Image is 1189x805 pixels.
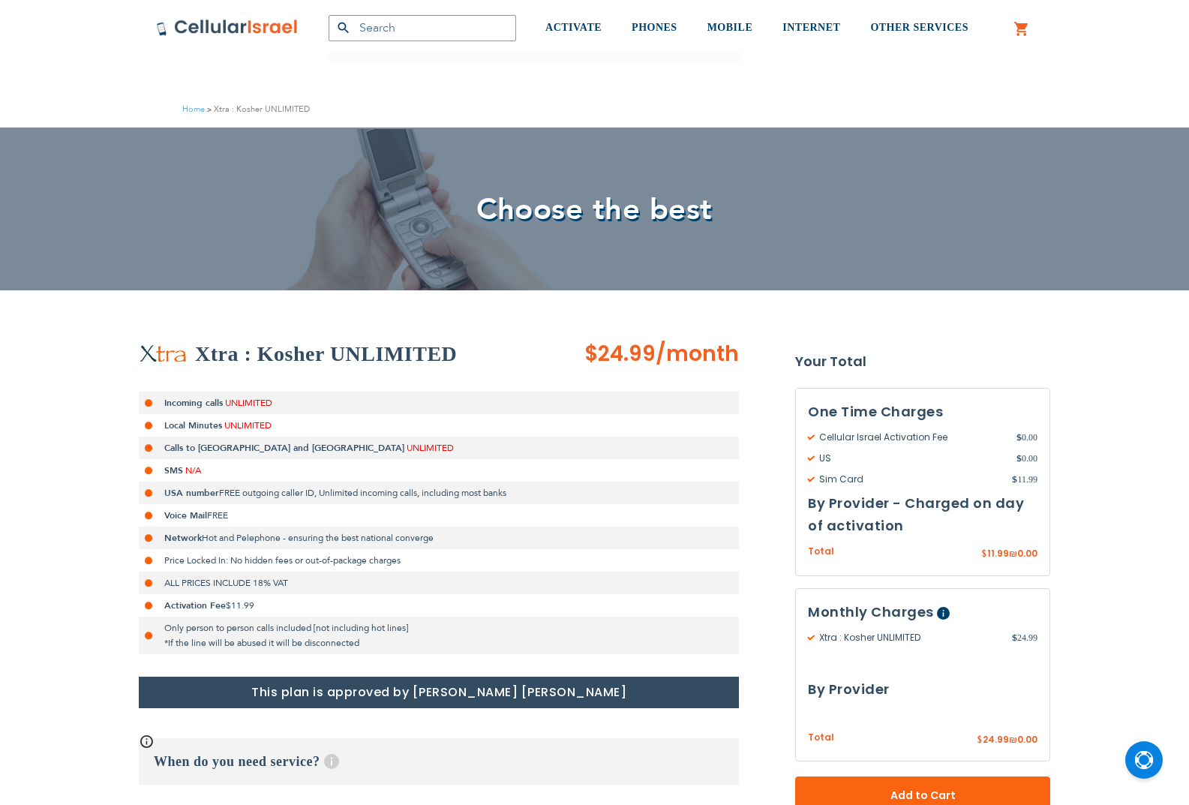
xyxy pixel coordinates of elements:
[1017,733,1037,746] span: 0.00
[164,397,223,409] strong: Incoming calls
[707,22,753,33] span: MOBILE
[139,617,739,654] li: Only person to person calls included [not including hot lines] *If the line will be abused it wil...
[1016,452,1022,465] span: $
[195,339,457,369] h2: Xtra : Kosher UNLIMITED
[156,19,299,37] img: Cellular Israel Logo
[164,532,202,544] strong: Network
[981,548,987,561] span: $
[202,532,434,544] span: Hot and Pelephone - ensuring the best national converge
[182,104,205,115] a: Home
[808,473,1012,486] span: Sim Card
[808,492,1037,537] h3: By Provider - Charged on day of activation
[185,464,201,476] span: N/A
[407,442,454,454] span: UNLIMITED
[164,509,207,521] strong: Voice Mail
[1012,631,1037,644] span: 24.99
[1016,452,1037,465] span: 0.00
[1016,431,1022,444] span: $
[139,572,739,594] li: ALL PRICES INCLUDE 18% VAT
[977,734,983,747] span: $
[808,545,834,559] span: Total
[219,487,506,499] span: FREE outgoing caller ID, Unlimited incoming calls, including most banks
[870,22,968,33] span: OTHER SERVICES
[808,602,934,621] span: Monthly Charges
[139,677,739,708] h1: This plan is approved by [PERSON_NAME] [PERSON_NAME]
[656,339,739,369] span: /month
[164,599,226,611] strong: Activation Fee
[795,350,1050,373] strong: Your Total
[782,22,840,33] span: INTERNET
[808,452,1016,465] span: US
[139,344,188,364] img: Xtra : Kosher UNLIMITED
[845,788,1001,803] span: Add to Cart
[808,731,834,745] span: Total
[164,442,404,454] strong: Calls to [GEOGRAPHIC_DATA] and [GEOGRAPHIC_DATA]
[226,599,254,611] span: $11.99
[808,678,1037,701] h3: By Provider
[808,401,1037,423] h3: One Time Charges
[632,22,677,33] span: PHONES
[1016,431,1037,444] span: 0.00
[207,509,228,521] span: FREE
[808,631,1012,644] span: Xtra : Kosher UNLIMITED
[164,487,219,499] strong: USA number
[164,419,222,431] strong: Local Minutes
[139,549,739,572] li: Price Locked In: No hidden fees or out-of-package charges
[224,419,272,431] span: UNLIMITED
[545,22,602,33] span: ACTIVATE
[1009,548,1017,561] span: ₪
[324,754,339,769] span: Help
[1009,734,1017,747] span: ₪
[476,189,713,230] span: Choose the best
[139,738,739,785] h3: When do you need service?
[937,607,950,620] span: Help
[1017,547,1037,560] span: 0.00
[205,102,310,116] li: Xtra : Kosher UNLIMITED
[225,397,272,409] span: UNLIMITED
[1012,631,1017,644] span: $
[808,431,1016,444] span: Cellular Israel Activation Fee
[164,464,183,476] strong: SMS
[584,339,656,368] span: $24.99
[1012,473,1037,486] span: 11.99
[987,547,1009,560] span: 11.99
[1012,473,1017,486] span: $
[329,15,516,41] input: Search
[983,733,1009,746] span: 24.99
